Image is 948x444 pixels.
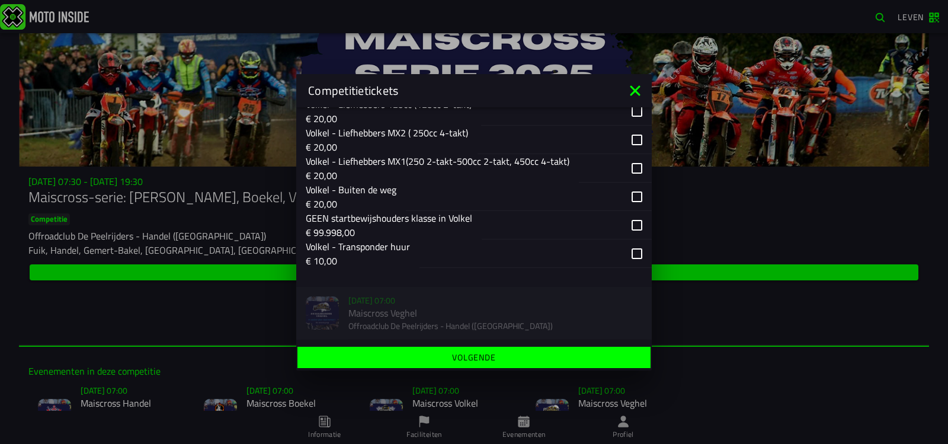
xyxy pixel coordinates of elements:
font: Volkel - Buiten de weg [306,182,396,196]
font: € 20,00 [306,111,337,125]
font: € 20,00 [306,196,337,210]
font: Volkel - Liefhebbers MX2 ( 250cc 4-takt) [306,125,468,139]
font: Volgende [452,351,496,363]
font: € 10,00 [306,253,337,267]
font: Volkel - Transponder huur [306,239,410,253]
font: Volkel - Liefhebbers 125cc (125cc 2-takt) [306,97,472,111]
font: € 20,00 [306,168,337,182]
font: € 20,00 [306,139,337,154]
font: Volkel - Liefhebbers MX1(250 2-takt-500cc 2-takt, 450cc 4-takt) [306,154,569,168]
font: € 99.998,00 [306,225,355,239]
font: GEEN startbewijshouders klasse in Volkel [306,210,472,225]
font: Competitietickets [308,81,398,100]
